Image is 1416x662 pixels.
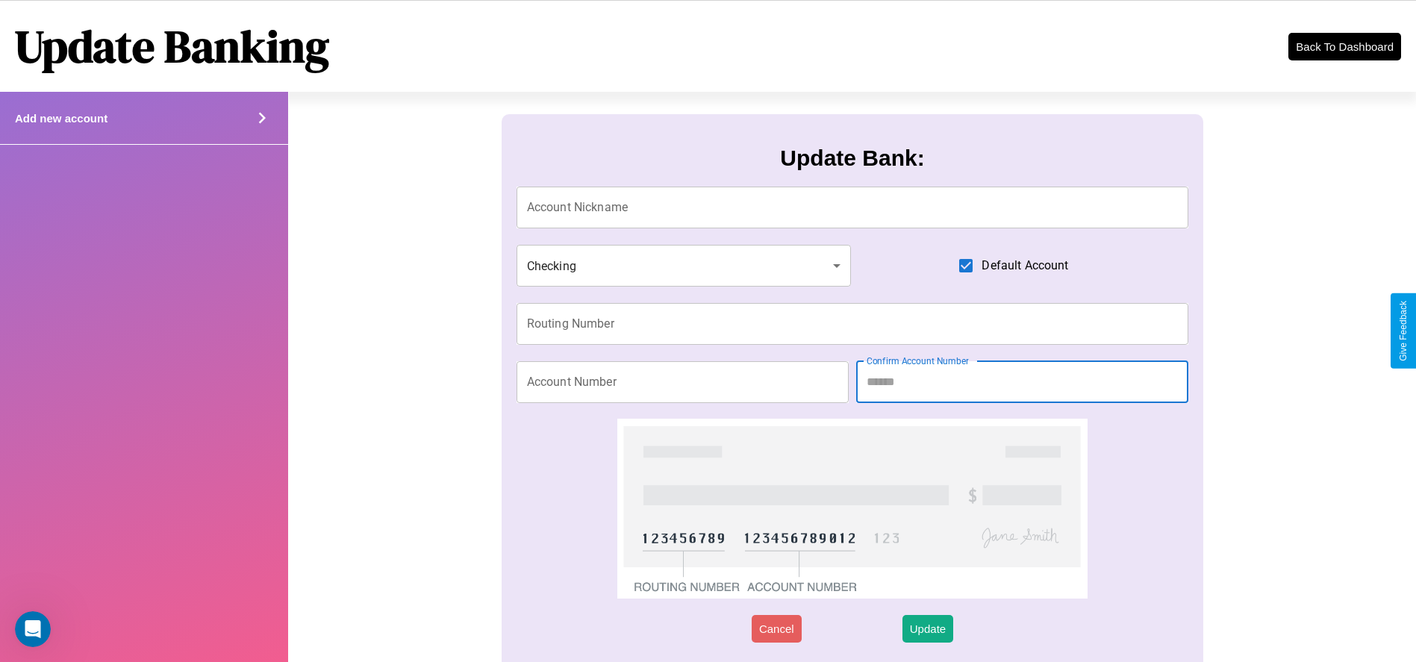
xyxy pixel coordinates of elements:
[517,245,851,287] div: Checking
[15,611,51,647] iframe: Intercom live chat
[1398,301,1409,361] div: Give Feedback
[867,355,969,367] label: Confirm Account Number
[1288,33,1401,60] button: Back To Dashboard
[902,615,953,643] button: Update
[15,16,329,77] h1: Update Banking
[752,615,802,643] button: Cancel
[617,419,1088,599] img: check
[15,112,107,125] h4: Add new account
[780,146,924,171] h3: Update Bank:
[982,257,1068,275] span: Default Account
